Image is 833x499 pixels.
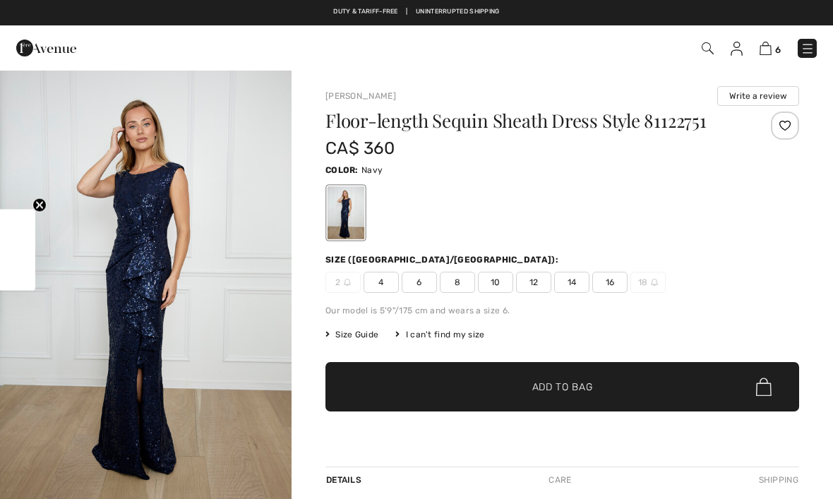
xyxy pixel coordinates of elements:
span: Add to Bag [532,380,593,395]
span: Navy [361,165,383,175]
img: 1ère Avenue [16,34,76,62]
span: 2 [325,272,361,293]
img: ring-m.svg [651,279,658,286]
span: 6 [402,272,437,293]
span: 10 [478,272,513,293]
h1: Floor-length Sequin Sheath Dress Style 81122751 [325,112,720,130]
span: 14 [554,272,589,293]
button: Close teaser [32,198,47,212]
img: My Info [731,42,743,56]
img: Shopping Bag [760,42,772,55]
span: 4 [364,272,399,293]
div: Details [325,467,365,493]
div: Size ([GEOGRAPHIC_DATA]/[GEOGRAPHIC_DATA]): [325,253,561,266]
span: 12 [516,272,551,293]
a: [PERSON_NAME] [325,91,396,101]
span: 6 [775,44,781,55]
img: Search [702,42,714,54]
span: 18 [630,272,666,293]
div: Care [537,467,583,493]
div: Navy [328,186,364,239]
a: 6 [760,40,781,56]
span: Color: [325,165,359,175]
div: I can't find my size [395,328,484,341]
button: Add to Bag [325,362,799,411]
div: Our model is 5'9"/175 cm and wears a size 6. [325,304,799,317]
a: 1ère Avenue [16,40,76,54]
span: Size Guide [325,328,378,341]
span: 16 [592,272,628,293]
span: CA$ 360 [325,138,395,158]
img: Menu [801,42,815,56]
span: 8 [440,272,475,293]
img: Bag.svg [756,378,772,396]
img: ring-m.svg [344,279,351,286]
button: Write a review [717,86,799,106]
